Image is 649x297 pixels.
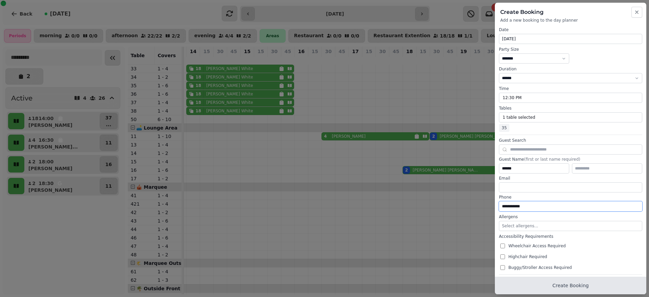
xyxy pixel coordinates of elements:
span: Wheelchair Access Required [508,243,566,249]
span: (first or last name required) [524,157,580,162]
label: Party Size [499,47,569,52]
span: Select allergens... [502,224,538,228]
button: 1 table selected [499,112,642,122]
label: Guest Search [499,138,642,143]
span: Highchair Required [508,254,547,259]
span: 35 [499,124,509,132]
button: Create Booking [495,277,646,294]
input: Wheelchair Access Required [500,244,505,248]
input: Buggy/Stroller Access Required [500,265,505,270]
label: Date [499,27,642,32]
label: Accessibility Requirements [499,234,642,239]
label: Time [499,86,642,91]
button: 12:30 PM [499,93,642,103]
label: Duration [499,66,642,72]
button: [DATE] [499,34,642,44]
label: Phone [499,195,642,200]
h2: Create Booking [500,8,641,16]
span: Buggy/Stroller Access Required [508,265,572,270]
label: Tables [499,106,642,111]
button: Select allergens... [499,221,642,231]
label: Email [499,176,642,181]
p: Add a new booking to the day planner [500,18,641,23]
label: Allergens [499,214,642,220]
label: Guest Name [499,157,642,162]
input: Highchair Required [500,254,505,259]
